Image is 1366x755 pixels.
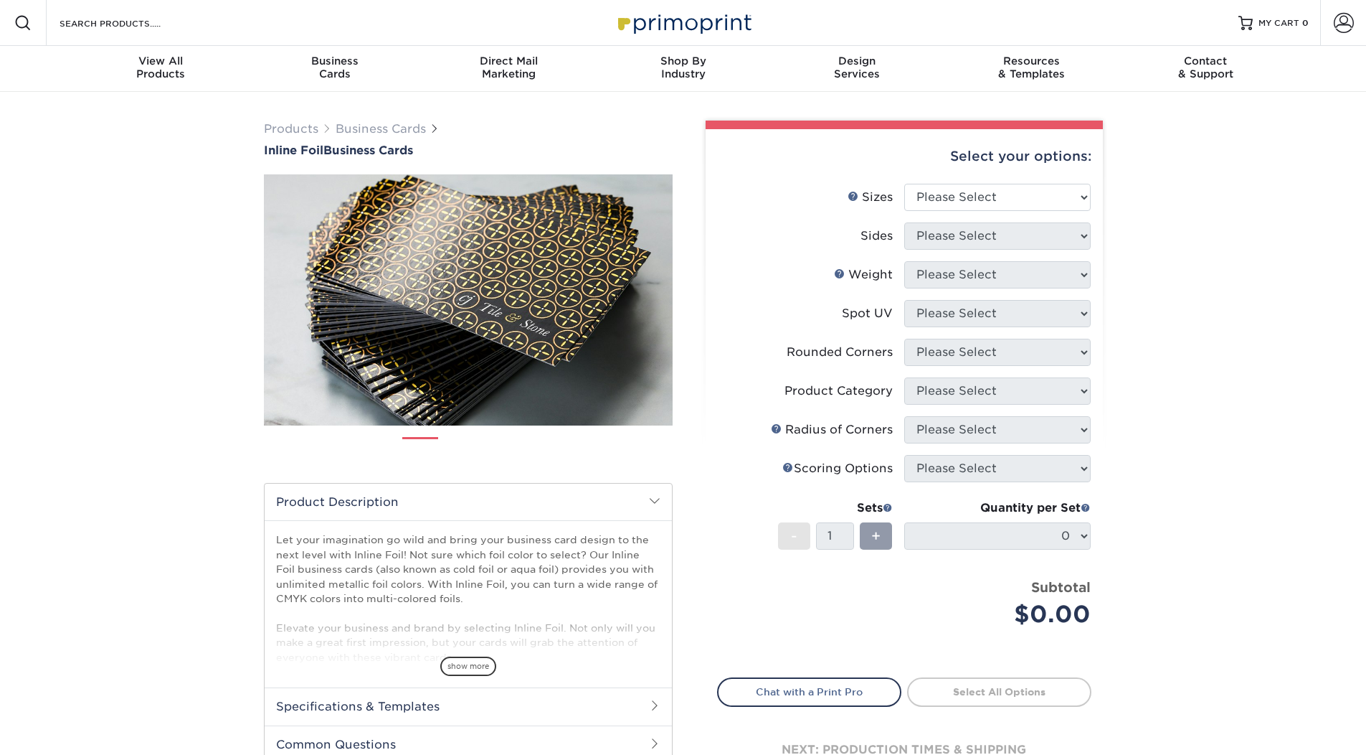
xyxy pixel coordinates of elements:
[907,677,1091,706] a: Select All Options
[915,597,1091,632] div: $0.00
[264,122,318,136] a: Products
[944,55,1119,67] span: Resources
[944,55,1119,80] div: & Templates
[264,144,323,157] span: Inline Foil
[264,144,673,157] h1: Business Cards
[834,266,893,283] div: Weight
[717,677,901,706] a: Chat with a Print Pro
[264,144,673,157] a: Inline FoilBusiness Cards
[422,46,596,92] a: Direct MailMarketing
[596,55,770,80] div: Industry
[848,189,893,206] div: Sizes
[770,46,944,92] a: DesignServices
[770,55,944,67] span: Design
[1031,579,1091,595] strong: Subtotal
[74,55,248,80] div: Products
[1302,18,1309,28] span: 0
[336,122,426,136] a: Business Cards
[74,55,248,67] span: View All
[265,688,672,725] h2: Specifications & Templates
[612,7,755,38] img: Primoprint
[1258,17,1299,29] span: MY CART
[450,431,486,467] img: Business Cards 02
[904,500,1091,517] div: Quantity per Set
[791,525,797,547] span: -
[860,228,893,245] div: Sides
[778,500,893,517] div: Sets
[58,14,198,32] input: SEARCH PRODUCTS.....
[422,55,596,67] span: Direct Mail
[422,55,596,80] div: Marketing
[74,46,248,92] a: View AllProducts
[247,46,422,92] a: BusinessCards
[264,95,673,505] img: Inline Foil 01
[842,305,893,322] div: Spot UV
[596,46,770,92] a: Shop ByIndustry
[1119,55,1293,80] div: & Support
[784,383,893,400] div: Product Category
[265,484,672,520] h2: Product Description
[596,55,770,67] span: Shop By
[440,657,496,676] span: show more
[247,55,422,80] div: Cards
[787,344,893,361] div: Rounded Corners
[944,46,1119,92] a: Resources& Templates
[402,432,438,468] img: Business Cards 01
[247,55,422,67] span: Business
[782,460,893,477] div: Scoring Options
[1119,55,1293,67] span: Contact
[498,431,534,467] img: Business Cards 03
[1119,46,1293,92] a: Contact& Support
[771,421,893,439] div: Radius of Corners
[770,55,944,80] div: Services
[717,129,1091,184] div: Select your options:
[871,525,881,547] span: +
